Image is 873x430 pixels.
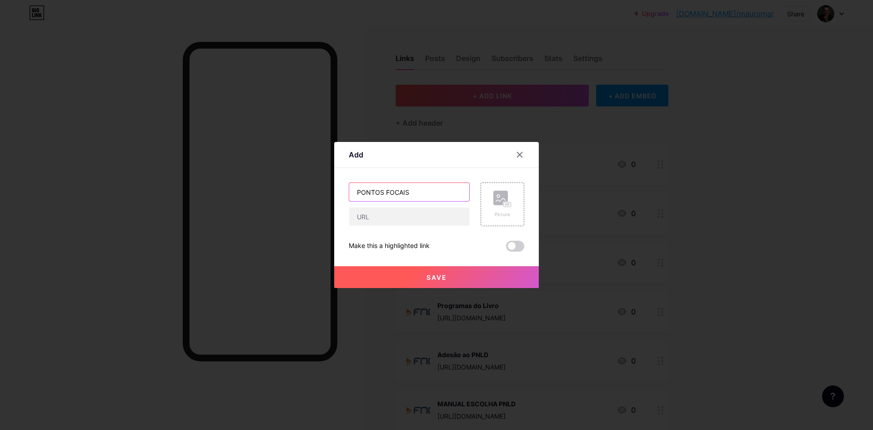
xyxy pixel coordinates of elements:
input: URL [349,207,469,226]
div: Make this a highlighted link [349,241,430,252]
div: Picture [493,211,512,218]
button: Save [334,266,539,288]
span: Save [426,273,447,281]
input: Title [349,183,469,201]
div: Add [349,149,363,160]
